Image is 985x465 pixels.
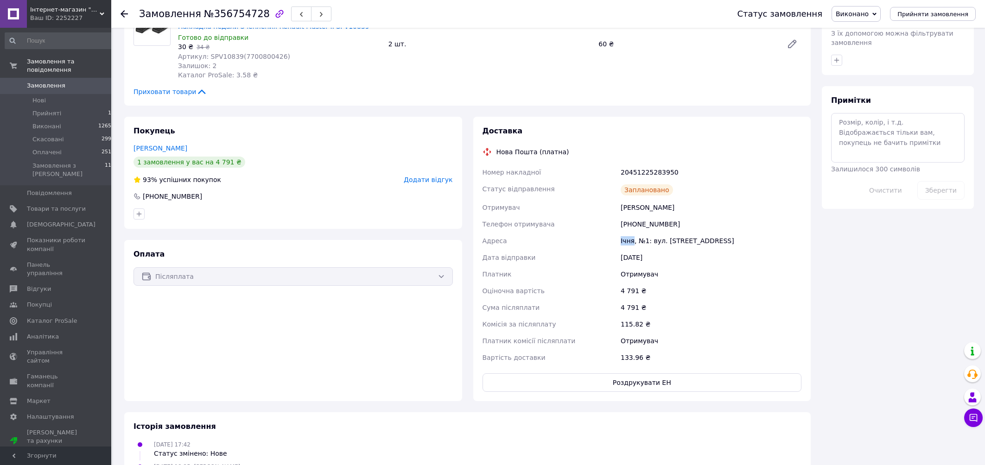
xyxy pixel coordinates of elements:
[404,176,452,183] span: Додати відгук
[27,372,86,389] span: Гаманець компанії
[154,449,227,458] div: Статус змінено: Нове
[964,408,983,427] button: Чат з покупцем
[483,169,541,176] span: Номер накладної
[595,38,779,50] div: 60 ₴
[27,205,86,213] span: Товари та послуги
[178,62,217,69] span: Залишок: 2
[27,333,59,341] span: Аналітика
[483,254,536,261] span: Дата відправки
[133,126,175,135] span: Покупець
[105,162,114,178] span: 115
[619,266,803,283] div: Отримувач
[783,35,801,53] a: Редагувати
[27,317,77,325] span: Каталог ProSale
[483,204,520,211] span: Отримувач
[133,250,165,258] span: Оплата
[178,53,290,60] span: Артикул: SPV10839(7700800426)
[890,7,976,21] button: Прийняти замовлення
[483,354,546,361] span: Вартість доставки
[483,304,540,311] span: Сума післяплати
[27,348,86,365] span: Управління сайтом
[831,96,871,105] span: Примітки
[32,162,105,178] span: Замовлення з [PERSON_NAME]
[142,192,203,201] div: [PHONE_NUMBER]
[897,11,968,18] span: Прийняти замовлення
[483,126,523,135] span: Доставка
[27,397,51,405] span: Маркет
[619,316,803,333] div: 115.82 ₴
[5,32,115,49] input: Пошук
[483,237,507,245] span: Адреса
[27,428,86,454] span: [PERSON_NAME] та рахунки
[133,87,207,96] span: Приховати товари
[154,441,191,448] span: [DATE] 17:42
[483,337,576,345] span: Платник комісії післяплати
[483,270,512,278] span: Платник
[27,82,65,90] span: Замовлення
[133,175,221,184] div: успішних покупок
[27,57,111,74] span: Замовлення та повідомлення
[30,6,100,14] span: Інтернет-магазин "TopCar"
[836,10,869,18] span: Виконано
[32,148,62,157] span: Оплачені
[30,14,111,22] div: Ваш ID: 2252227
[494,147,572,157] div: Нова Пошта (платна)
[27,220,95,229] span: [DEMOGRAPHIC_DATA]
[385,38,595,50] div: 2 шт.
[831,20,963,46] span: Особисті нотатки, які бачите лише ви. З їх допомогою можна фільтрувати замовлення
[621,184,673,195] div: Заплановано
[619,333,803,349] div: Отримувач
[197,44,210,50] span: 34 ₴
[102,148,114,157] span: 2519
[133,157,245,168] div: 1 замовлення у вас на 4 791 ₴
[133,422,216,431] span: Історія замовлення
[178,71,258,79] span: Каталог ProSale: 3.58 ₴
[32,135,64,144] span: Скасовані
[27,301,52,309] span: Покупці
[133,145,187,152] a: [PERSON_NAME]
[619,299,803,316] div: 4 791 ₴
[98,122,114,131] span: 12652
[32,122,61,131] span: Виконані
[619,199,803,216] div: [PERSON_NAME]
[102,135,114,144] span: 2999
[27,285,51,293] span: Відгуки
[27,261,86,277] span: Панель управління
[32,109,61,118] span: Прийняті
[619,349,803,366] div: 133.96 ₴
[139,8,201,19] span: Замовлення
[483,373,802,392] button: Роздрукувати ЕН
[619,216,803,232] div: [PHONE_NUMBER]
[27,236,86,253] span: Показники роботи компанії
[483,287,545,295] span: Оціночна вартість
[831,165,920,173] span: Залишилося 300 символів
[27,413,74,421] span: Налаштування
[178,34,248,41] span: Готово до відправки
[32,96,46,105] span: Нові
[204,8,270,19] span: №356754728
[27,445,86,453] div: Prom топ
[121,9,128,19] div: Повернутися назад
[619,249,803,266] div: [DATE]
[619,164,803,181] div: 20451225283950
[483,185,555,193] span: Статус відправлення
[143,176,157,183] span: 93%
[178,43,193,50] span: 30 ₴
[483,220,555,228] span: Телефон отримувача
[619,232,803,249] div: Ічня, №1: вул. [STREET_ADDRESS]
[27,189,72,197] span: Повідомлення
[737,9,822,19] div: Статус замовлення
[619,283,803,299] div: 4 791 ₴
[483,320,556,328] span: Комісія за післяплату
